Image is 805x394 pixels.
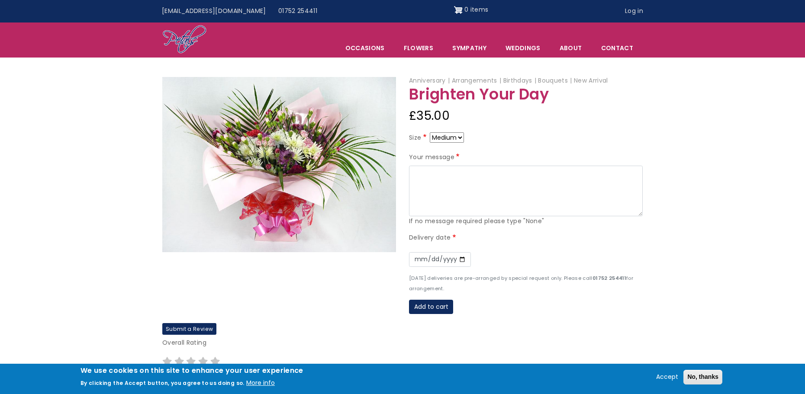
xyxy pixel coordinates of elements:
[409,233,457,243] label: Delivery date
[162,25,207,55] img: Home
[409,86,643,103] h1: Brighten Your Day
[272,3,323,19] a: 01752 254411
[551,39,591,57] a: About
[336,39,394,57] span: Occasions
[409,275,633,292] small: [DATE] deliveries are pre-arranged by special request only. Please call for arrangement.
[454,3,489,17] a: Shopping cart 0 items
[395,39,442,57] a: Flowers
[443,39,496,57] a: Sympathy
[574,76,608,85] span: New Arrival
[80,366,303,375] h2: We use cookies on this site to enhance your user experience
[162,323,216,335] label: Submit a Review
[409,152,461,163] label: Your message
[619,3,649,19] a: Log in
[496,39,550,57] span: Weddings
[409,133,428,143] label: Size
[162,77,396,252] img: Brighten Your Day
[503,76,537,85] span: Birthdays
[538,76,572,85] span: Bouquets
[156,3,272,19] a: [EMAIL_ADDRESS][DOMAIN_NAME]
[409,216,643,227] div: If no message required please type "None"
[409,106,643,126] div: £35.00
[454,3,463,17] img: Shopping cart
[464,5,488,14] span: 0 items
[592,39,642,57] a: Contact
[452,76,502,85] span: Arrangements
[80,379,245,387] p: By clicking the Accept button, you agree to us doing so.
[653,372,682,382] button: Accept
[592,275,626,282] strong: 01752 254411
[162,338,643,348] p: Overall Rating
[683,370,722,384] button: No, thanks
[409,300,453,314] button: Add to cart
[246,378,275,388] button: More info
[409,76,450,85] span: Anniversary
